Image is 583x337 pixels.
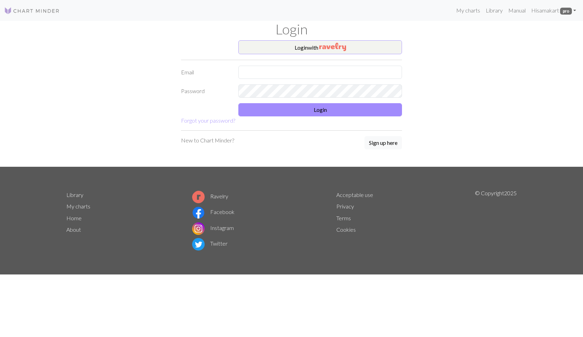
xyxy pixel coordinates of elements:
a: Forgot your password? [181,117,235,124]
img: Twitter logo [192,238,205,250]
a: Privacy [336,203,354,209]
label: Email [177,66,234,79]
a: My charts [453,3,483,17]
button: Loginwith [238,40,402,54]
a: Library [66,191,83,198]
label: Password [177,84,234,98]
p: © Copyright 2025 [475,189,517,252]
img: Ravelry [319,43,346,51]
a: Hisamakart pro [528,3,579,17]
a: Terms [336,215,351,221]
a: Sign up here [364,136,402,150]
a: About [66,226,81,233]
img: Facebook logo [192,206,205,219]
button: Sign up here [364,136,402,149]
img: Logo [4,7,60,15]
a: Acceptable use [336,191,373,198]
p: New to Chart Minder? [181,136,234,145]
a: Cookies [336,226,356,233]
a: Twitter [192,240,228,247]
img: Ravelry logo [192,191,205,203]
img: Instagram logo [192,222,205,235]
button: Login [238,103,402,116]
a: Instagram [192,224,234,231]
a: Library [483,3,506,17]
span: pro [560,8,572,15]
a: Manual [506,3,528,17]
h1: Login [62,21,521,38]
a: My charts [66,203,90,209]
a: Facebook [192,208,235,215]
a: Ravelry [192,193,228,199]
a: Home [66,215,82,221]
